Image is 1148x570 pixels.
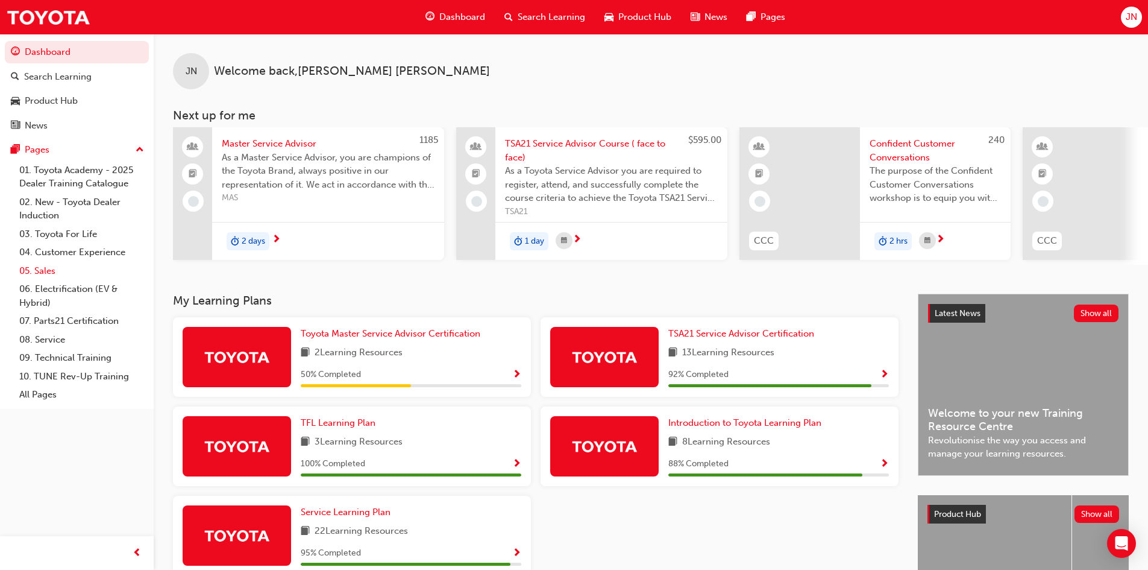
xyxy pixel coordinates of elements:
span: Product Hub [618,10,671,24]
span: 240 [988,135,1005,145]
span: 50 % Completed [301,368,361,382]
img: Trak [204,435,270,457]
a: 05. Sales [14,262,149,280]
a: All Pages [14,385,149,404]
img: Trak [204,346,270,367]
span: As a Master Service Advisor, you are champions of the Toyota Brand, always positive in our repres... [222,151,434,192]
div: Search Learning [24,70,92,84]
button: Show all [1074,305,1119,322]
span: 2 hrs [889,235,908,249]
a: guage-iconDashboard [416,5,495,30]
span: Show Progress [880,370,889,381]
a: Latest NewsShow all [928,304,1118,323]
a: $595.00TSA21 Service Advisor Course ( face to face)As a Toyota Service Advisor you are required t... [456,127,727,260]
span: learningRecordVerb_NONE-icon [754,196,765,207]
a: pages-iconPages [737,5,795,30]
span: duration-icon [879,233,887,249]
span: 92 % Completed [668,368,729,382]
a: 09. Technical Training [14,349,149,367]
a: TSA21 Service Advisor Certification [668,327,819,341]
div: Product Hub [25,94,78,108]
span: learningRecordVerb_NONE-icon [1038,196,1049,207]
span: calendar-icon [924,233,930,249]
span: $595.00 [688,135,721,145]
span: Search Learning [518,10,585,24]
a: Service Learning Plan [301,505,395,519]
span: people-icon [189,139,197,155]
span: Latest News [935,308,980,318]
span: pages-icon [11,145,20,156]
span: learningResourceType_INSTRUCTOR_LED-icon [1038,139,1047,155]
span: Toyota Master Service Advisor Certification [301,328,480,339]
span: duration-icon [231,233,239,249]
h3: Next up for me [154,109,1148,122]
span: booktick-icon [189,166,197,182]
span: learningRecordVerb_NONE-icon [471,196,482,207]
span: JN [1126,10,1137,24]
span: pages-icon [747,10,756,25]
a: TFL Learning Plan [301,416,380,430]
span: Confident Customer Conversations [870,137,1001,164]
span: guage-icon [425,10,434,25]
a: 240CCCConfident Customer ConversationsThe purpose of the Confident Customer Conversations worksho... [739,127,1011,260]
span: next-icon [272,235,281,245]
span: Show Progress [880,459,889,470]
a: search-iconSearch Learning [495,5,595,30]
a: car-iconProduct Hub [595,5,681,30]
button: Show Progress [512,546,521,561]
span: prev-icon [133,546,142,561]
span: The purpose of the Confident Customer Conversations workshop is to equip you with tools to commun... [870,164,1001,205]
img: Trak [571,346,638,367]
span: JN [186,65,197,78]
button: Show Progress [880,457,889,472]
span: 1185 [419,135,438,145]
span: 13 Learning Resources [682,346,774,361]
span: learningRecordVerb_NONE-icon [188,196,199,207]
span: Revolutionise the way you access and manage your learning resources. [928,434,1118,461]
span: search-icon [504,10,513,25]
span: Show Progress [512,548,521,559]
span: Service Learning Plan [301,507,391,518]
button: Show Progress [512,367,521,382]
span: Welcome to your new Training Resource Centre [928,407,1118,434]
span: Show Progress [512,370,521,381]
span: CCC [754,234,774,248]
span: book-icon [668,346,677,361]
span: booktick-icon [755,166,764,182]
span: TFL Learning Plan [301,417,375,428]
span: Show Progress [512,459,521,470]
div: News [25,119,48,133]
span: book-icon [668,435,677,450]
span: news-icon [691,10,700,25]
span: search-icon [11,72,19,83]
span: car-icon [11,96,20,107]
span: Welcome back , [PERSON_NAME] [PERSON_NAME] [214,65,490,78]
span: people-icon [472,139,480,155]
span: TSA21 [505,205,718,219]
button: Pages [5,139,149,161]
span: 88 % Completed [668,457,729,471]
button: Show Progress [880,367,889,382]
a: Introduction to Toyota Learning Plan [668,416,826,430]
a: 06. Electrification (EV & Hybrid) [14,280,149,312]
span: CCC [1037,234,1057,248]
a: Latest NewsShow allWelcome to your new Training Resource CentreRevolutionise the way you access a... [918,294,1129,476]
a: news-iconNews [681,5,737,30]
span: learningResourceType_INSTRUCTOR_LED-icon [755,139,764,155]
span: calendar-icon [561,233,567,249]
span: book-icon [301,435,310,450]
span: Introduction to Toyota Learning Plan [668,417,821,428]
a: 04. Customer Experience [14,243,149,262]
span: 100 % Completed [301,457,365,471]
span: 8 Learning Resources [682,435,770,450]
span: TSA21 Service Advisor Course ( face to face) [505,137,718,164]
span: 1 day [525,235,544,249]
span: 22 Learning Resources [315,524,408,539]
a: 07. Parts21 Certification [14,312,149,331]
div: Pages [25,143,49,157]
a: Product HubShow all [927,505,1119,524]
a: 08. Service [14,331,149,349]
span: Master Service Advisor [222,137,434,151]
span: booktick-icon [472,166,480,182]
a: Search Learning [5,66,149,88]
